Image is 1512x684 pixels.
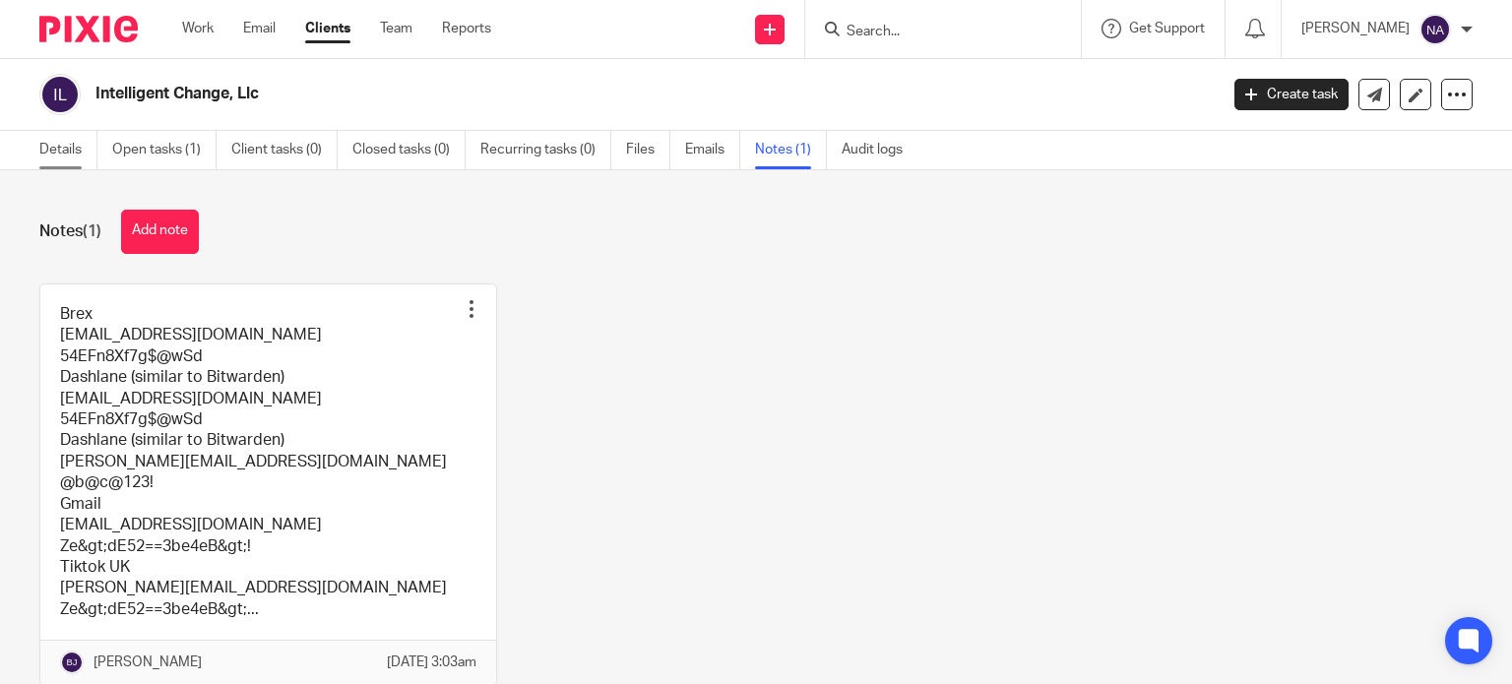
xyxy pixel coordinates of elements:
a: Reports [442,19,491,38]
h1: Notes [39,221,101,242]
a: Details [39,131,97,169]
a: Notes (1) [755,131,827,169]
a: Client tasks (0) [231,131,338,169]
p: [PERSON_NAME] [94,653,202,672]
span: (1) [83,223,101,239]
a: Emails [685,131,740,169]
a: Recurring tasks (0) [480,131,611,169]
a: Email [243,19,276,38]
img: svg%3E [1419,14,1451,45]
a: Team [380,19,412,38]
a: Open tasks (1) [112,131,217,169]
img: svg%3E [39,74,81,115]
a: Files [626,131,670,169]
a: Audit logs [842,131,917,169]
p: [DATE] 3:03am [387,653,476,672]
a: Closed tasks (0) [352,131,466,169]
a: Create task [1234,79,1349,110]
span: Get Support [1129,22,1205,35]
input: Search [845,24,1022,41]
a: Work [182,19,214,38]
button: Add note [121,210,199,254]
a: Clients [305,19,350,38]
img: svg%3E [60,651,84,674]
h2: Intelligent Change, Llc [95,84,983,104]
img: Pixie [39,16,138,42]
p: [PERSON_NAME] [1301,19,1410,38]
